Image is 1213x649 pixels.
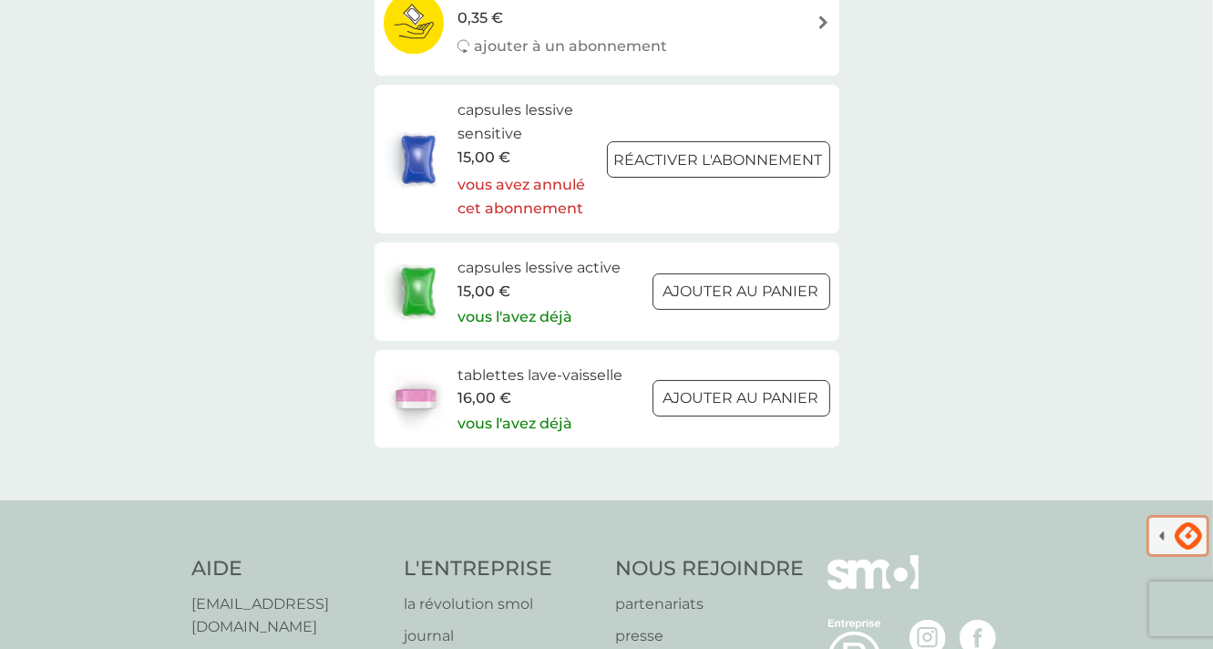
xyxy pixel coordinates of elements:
h6: capsules lessive sensitive [457,98,606,145]
p: réactiver l'abonnement [614,149,823,172]
p: AJOUTER AU PANIER [663,386,819,410]
span: 15,00 € [457,280,510,304]
button: AJOUTER AU PANIER [653,380,830,417]
img: tablettes lave-vaisselle [384,366,447,430]
span: 0,35 € [457,6,503,30]
span: 15,00 € [457,146,510,170]
h4: NOUS REJOINDRE [616,555,805,583]
img: smol [828,555,919,617]
p: vous l'avez déjà [457,412,572,436]
a: la révolution smol [404,592,598,616]
p: AJOUTER AU PANIER [663,280,819,304]
a: partenariats [616,592,805,616]
h4: L'ENTREPRISE [404,555,598,583]
h6: capsules lessive active [457,256,621,280]
span: 16,00 € [457,386,511,410]
button: réactiver l'abonnement [607,141,830,178]
a: journal [404,624,598,648]
h4: AIDE [192,555,386,583]
p: vous l'avez déjà [457,305,572,329]
img: flèche à droite [817,15,830,29]
button: AJOUTER AU PANIER [653,273,830,310]
a: presse [616,624,805,648]
img: capsules lessive active [384,260,453,324]
img: capsules lessive sensitive [384,128,453,191]
h6: tablettes lave-vaisselle [457,364,622,387]
p: vous avez annulé cet abonnement [457,173,606,220]
a: [EMAIL_ADDRESS][DOMAIN_NAME] [192,592,386,639]
p: ajouter à un abonnement [474,35,667,58]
